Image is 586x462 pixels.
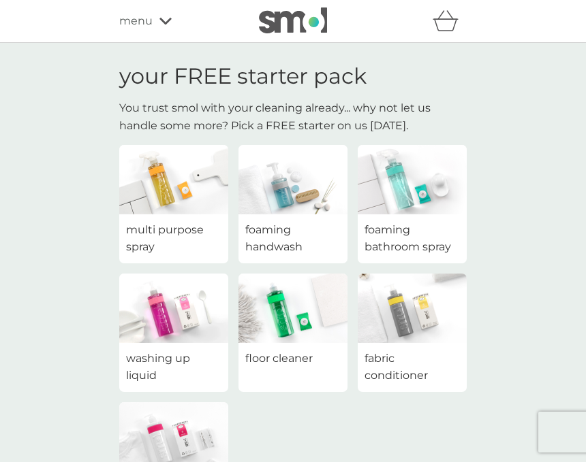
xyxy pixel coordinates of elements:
span: foaming bathroom spray [365,221,460,256]
span: floor cleaner [245,350,313,367]
span: menu [119,12,153,30]
div: basket [433,7,467,35]
p: You trust smol with your cleaning already... why not let us handle some more? Pick a FREE starter... [119,99,467,134]
span: foaming handwash [245,221,341,256]
h1: your FREE starter pack [119,63,367,89]
img: smol [259,7,327,33]
span: washing up liquid [126,350,221,384]
span: fabric conditioner [365,350,460,384]
span: multi purpose spray [126,221,221,256]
